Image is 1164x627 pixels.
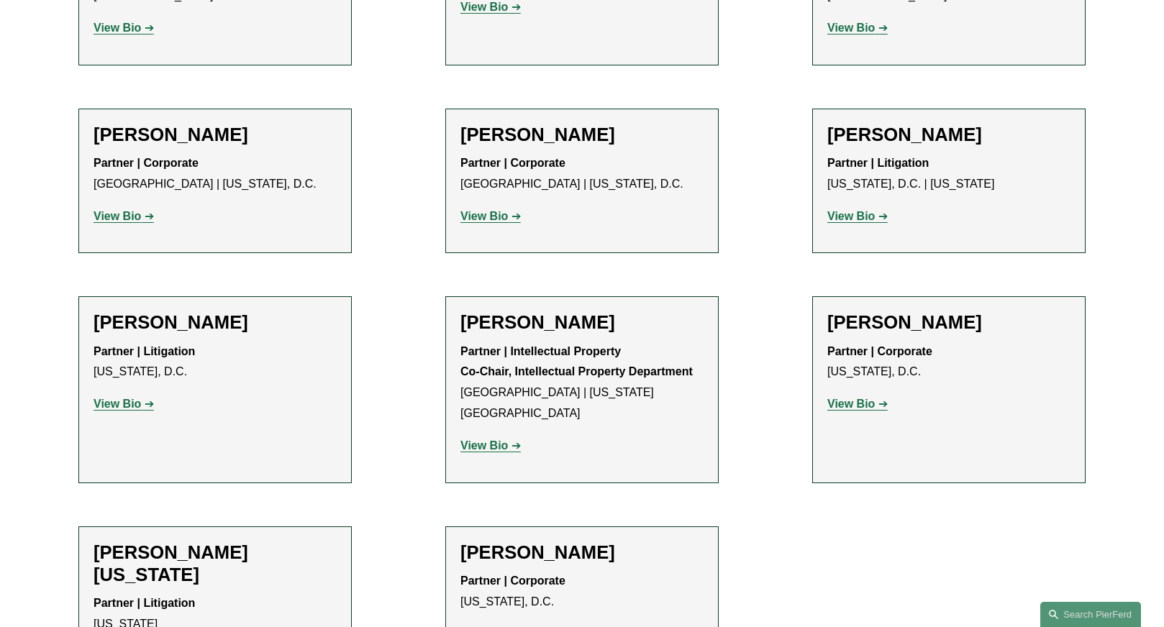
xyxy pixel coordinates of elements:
[94,597,195,609] strong: Partner | Litigation
[460,342,704,424] p: [GEOGRAPHIC_DATA] | [US_STATE][GEOGRAPHIC_DATA]
[460,1,508,13] strong: View Bio
[827,345,932,357] strong: Partner | Corporate
[460,1,521,13] a: View Bio
[94,210,154,222] a: View Bio
[94,124,337,146] h2: [PERSON_NAME]
[460,541,704,564] h2: [PERSON_NAME]
[94,342,337,383] p: [US_STATE], D.C.
[827,342,1070,383] p: [US_STATE], D.C.
[827,210,875,222] strong: View Bio
[460,210,508,222] strong: View Bio
[827,22,888,34] a: View Bio
[460,439,521,452] a: View Bio
[460,575,565,587] strong: Partner | Corporate
[94,157,199,169] strong: Partner | Corporate
[460,439,508,452] strong: View Bio
[827,398,888,410] a: View Bio
[94,398,154,410] a: View Bio
[827,153,1070,195] p: [US_STATE], D.C. | [US_STATE]
[460,571,704,613] p: [US_STATE], D.C.
[460,311,704,334] h2: [PERSON_NAME]
[94,311,337,334] h2: [PERSON_NAME]
[827,124,1070,146] h2: [PERSON_NAME]
[460,153,704,195] p: [GEOGRAPHIC_DATA] | [US_STATE], D.C.
[827,398,875,410] strong: View Bio
[827,22,875,34] strong: View Bio
[94,398,141,410] strong: View Bio
[94,210,141,222] strong: View Bio
[460,124,704,146] h2: [PERSON_NAME]
[94,541,337,586] h2: [PERSON_NAME][US_STATE]
[460,345,693,378] strong: Partner | Intellectual Property Co-Chair, Intellectual Property Department
[827,210,888,222] a: View Bio
[94,22,154,34] a: View Bio
[460,210,521,222] a: View Bio
[1040,602,1141,627] a: Search this site
[94,153,337,195] p: [GEOGRAPHIC_DATA] | [US_STATE], D.C.
[94,22,141,34] strong: View Bio
[827,157,929,169] strong: Partner | Litigation
[827,311,1070,334] h2: [PERSON_NAME]
[460,157,565,169] strong: Partner | Corporate
[94,345,195,357] strong: Partner | Litigation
